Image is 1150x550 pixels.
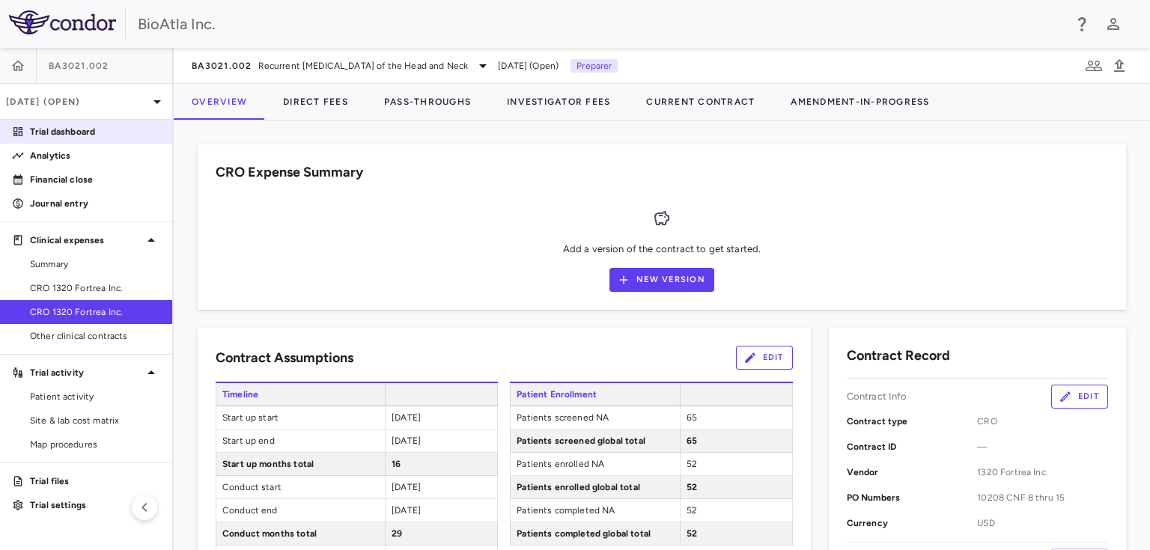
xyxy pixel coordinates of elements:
span: Patients screened NA [511,406,679,429]
span: CRO 1320 Fortrea Inc. [30,305,160,319]
span: 52 [687,528,697,539]
p: Contract ID [847,440,978,453]
button: New Version [609,268,714,292]
span: 16 [392,459,401,469]
p: Journal entry [30,197,160,210]
span: Start up start [216,406,385,429]
button: Investigator Fees [489,84,628,120]
h6: CRO Expense Summary [216,162,363,183]
button: Current Contract [628,84,773,120]
span: BA3021.002 [49,60,109,72]
span: 65 [687,436,697,446]
p: Financial close [30,173,160,186]
span: [DATE] (Open) [498,59,559,73]
span: — [977,440,1108,453]
span: Patient activity [30,390,160,403]
span: CRO 1320 Fortrea Inc. [30,281,160,295]
p: Currency [847,516,978,530]
h6: Contract Record [847,346,950,366]
button: Edit [1051,385,1108,409]
h6: Contract Assumptions [216,348,353,368]
span: Timeline [216,383,385,406]
button: Pass-Throughs [366,84,489,120]
span: 29 [392,528,402,539]
img: logo-full-SnFGN8VE.png [9,10,116,34]
p: Trial activity [30,366,142,379]
span: CRO [977,415,1108,428]
span: 52 [687,505,697,516]
span: Map procedures [30,438,160,451]
span: 65 [687,412,697,423]
span: 10208 CNF 8 thru 15 [977,491,1108,504]
button: Edit [736,346,793,370]
p: Trial settings [30,498,160,512]
button: Overview [174,84,265,120]
span: 52 [687,459,697,469]
span: Start up end [216,430,385,452]
p: Analytics [30,149,160,162]
p: [DATE] (Open) [6,95,148,109]
span: Summary [30,257,160,271]
button: Direct Fees [265,84,366,120]
span: 1320 Fortrea Inc. [977,465,1108,479]
span: Patients completed global total [511,522,679,545]
span: [DATE] [392,482,421,492]
span: Patient Enrollment [510,383,679,406]
span: Recurrent [MEDICAL_DATA] of the Head and Neck [258,59,469,73]
span: Site & lab cost matrix [30,414,160,427]
p: Preparer [571,59,618,73]
span: 52 [687,482,697,492]
p: Add a version of the contract to get started. [563,242,761,256]
span: Patients enrolled NA [511,453,679,475]
div: BioAtla Inc. [138,13,1063,35]
span: [DATE] [392,412,421,423]
span: Conduct end [216,499,385,522]
span: Patients completed NA [511,499,679,522]
span: Conduct start [216,476,385,498]
p: PO Numbers [847,491,978,504]
p: Contract Info [847,390,907,403]
span: [DATE] [392,505,421,516]
p: Trial dashboard [30,125,160,138]
p: Vendor [847,465,978,479]
span: Patients enrolled global total [511,476,679,498]
span: Conduct months total [216,522,385,545]
span: Start up months total [216,453,385,475]
p: Clinical expenses [30,233,142,247]
span: USD [977,516,1108,530]
span: [DATE] [392,436,421,446]
span: Other clinical contracts [30,329,160,343]
p: Trial files [30,474,160,488]
span: BA3021.002 [192,60,252,72]
button: Amendment-In-Progress [773,84,947,120]
span: Patients screened global total [511,430,679,452]
p: Contract type [847,415,978,428]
